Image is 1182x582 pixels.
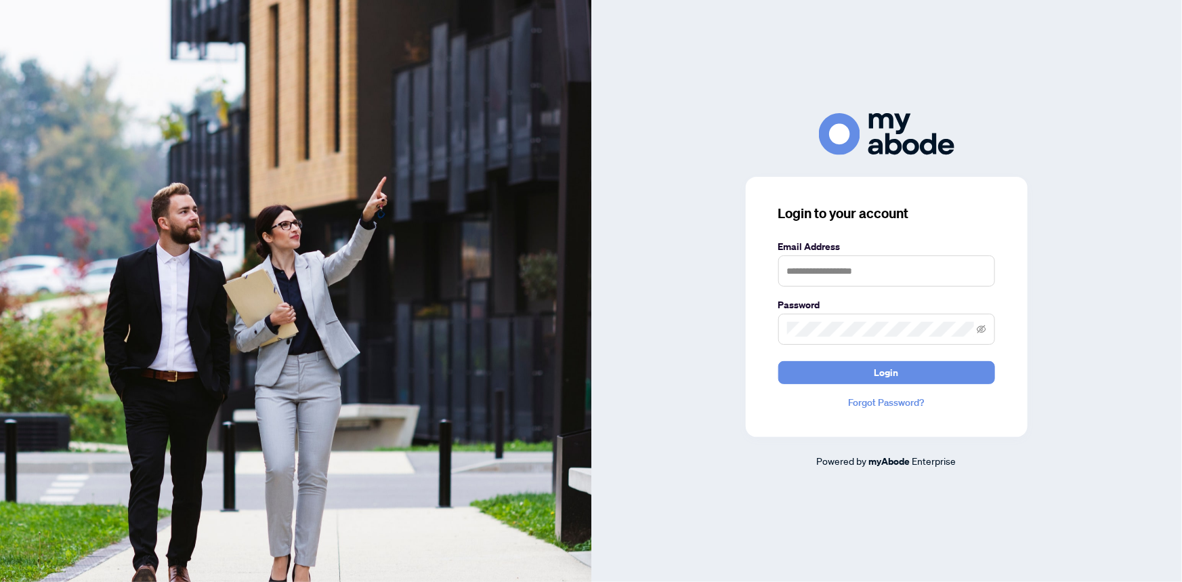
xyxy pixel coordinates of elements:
label: Email Address [778,239,995,254]
span: eye-invisible [977,325,986,334]
a: myAbode [869,454,910,469]
span: Login [874,362,899,383]
label: Password [778,297,995,312]
button: Login [778,361,995,384]
a: Forgot Password? [778,395,995,410]
span: Powered by [817,455,867,467]
h3: Login to your account [778,204,995,223]
span: Enterprise [912,455,956,467]
img: ma-logo [819,113,954,154]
